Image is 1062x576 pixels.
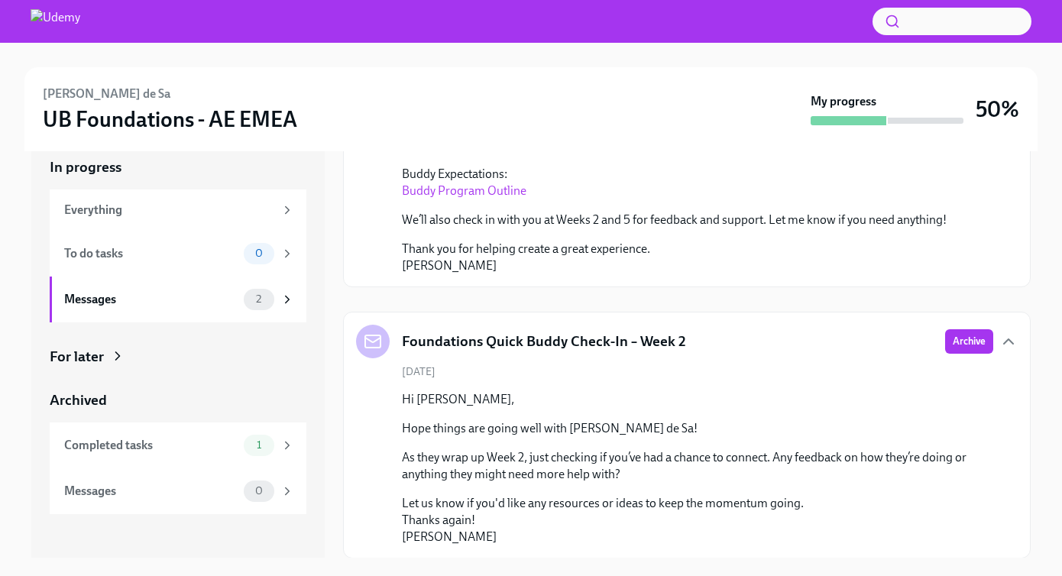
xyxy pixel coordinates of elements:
img: Udemy [31,9,80,34]
div: To do tasks [64,245,238,262]
div: Everything [64,202,274,218]
a: Archived [50,390,306,410]
p: Hi [PERSON_NAME], [402,391,993,408]
a: Messages0 [50,468,306,514]
div: Completed tasks [64,437,238,454]
h3: UB Foundations - AE EMEA [43,105,297,133]
a: Completed tasks1 [50,422,306,468]
a: Everything [50,189,306,231]
p: We’ll also check in with you at Weeks 2 and 5 for feedback and support. Let me know if you need a... [402,212,993,228]
a: To do tasks0 [50,231,306,277]
span: [DATE] [402,364,435,379]
span: 0 [246,485,272,497]
p: As they wrap up Week 2, just checking if you’ve had a chance to connect. Any feedback on how they... [402,449,993,483]
a: Messages2 [50,277,306,322]
a: Buddy Program Outline [402,183,526,198]
h6: [PERSON_NAME] de Sa [43,86,170,102]
span: 2 [247,293,270,305]
a: In progress [50,157,306,177]
p: Buddy Expectations: [402,166,993,199]
button: Archive [945,329,993,354]
p: Thank you for helping create a great experience. [PERSON_NAME] [402,241,993,274]
span: 1 [248,439,270,451]
span: Archive [953,334,986,349]
strong: My progress [811,93,876,110]
div: Messages [64,483,238,500]
h5: Foundations Quick Buddy Check-In – Week 2 [402,332,686,351]
p: Let us know if you'd like any resources or ideas to keep the momentum going. Thanks again! [PERSO... [402,495,993,545]
p: Hope things are going well with [PERSON_NAME] de Sa! [402,420,993,437]
span: 0 [246,248,272,259]
h3: 50% [976,95,1019,123]
a: For later [50,347,306,367]
div: For later [50,347,104,367]
div: Messages [64,291,238,308]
